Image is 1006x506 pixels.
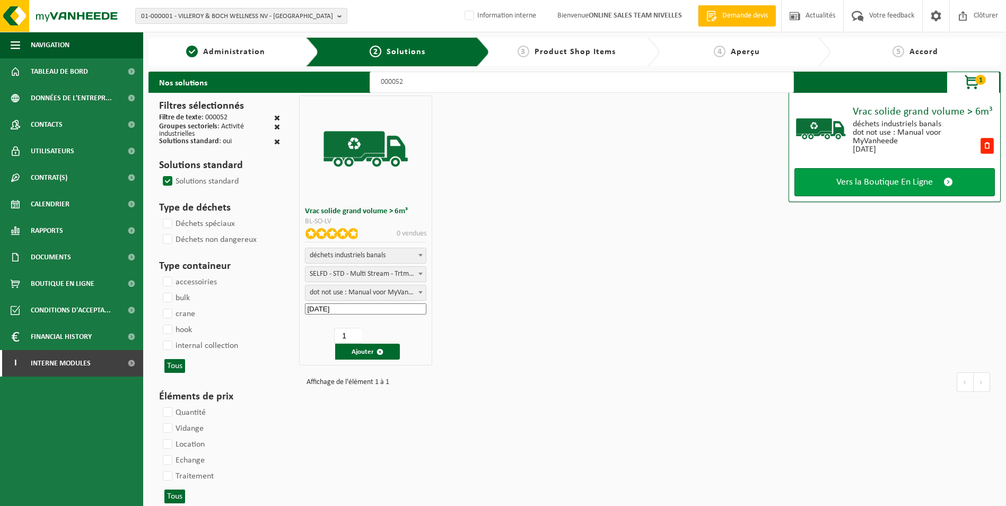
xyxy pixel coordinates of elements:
h2: Nos solutions [148,72,218,93]
h3: Type containeur [159,258,280,274]
label: Location [161,437,205,452]
div: : Activité industrielles [159,123,274,138]
span: 3 [518,46,529,57]
span: SELFD - STD - Multi Stream - Trtmt/wu (SP-M-000052) [305,267,426,282]
span: Contacts [31,111,63,138]
span: Utilisateurs [31,138,74,164]
span: I [11,350,20,377]
input: 1 [334,328,362,344]
span: Solutions standard [159,137,219,145]
img: BL-SO-LV [794,102,847,155]
a: 5Accord [836,46,995,58]
button: 01-000001 - VILLEROY & BOCH WELLNESS NV - [GEOGRAPHIC_DATA] [135,8,347,24]
label: Quantité [161,405,206,421]
div: : 000052 [159,114,228,123]
span: Accord [909,48,938,56]
span: Navigation [31,32,69,58]
span: déchets industriels banals [305,248,426,264]
button: Ajouter [335,344,400,360]
span: Boutique en ligne [31,271,94,297]
span: Groupes sectoriels [159,123,217,130]
span: Tableau de bord [31,58,88,85]
input: Date de début [305,303,426,315]
h3: Éléments de prix [159,389,280,405]
a: Demande devis [698,5,776,27]
label: bulk [161,290,190,306]
label: Information interne [462,8,536,24]
span: 1 [186,46,198,57]
p: 0 vendues [397,228,426,239]
span: Documents [31,244,71,271]
span: Administration [203,48,265,56]
h3: Filtres sélectionnés [159,98,280,114]
button: Tous [164,490,185,503]
div: BL-SO-LV [305,218,426,225]
label: hook [161,322,192,338]
a: 2Solutions [327,46,468,58]
img: BL-SO-LV [321,104,411,194]
span: Interne modules [31,350,91,377]
span: 1 [975,75,986,85]
div: dot not use : Manual voor MyVanheede [853,128,979,145]
a: 3Product Shop Items [495,46,638,58]
label: Déchets non dangereux [161,232,257,248]
label: Vidange [161,421,204,437]
span: Aperçu [731,48,760,56]
a: Vers la Boutique En Ligne [794,168,995,196]
strong: ONLINE SALES TEAM NIVELLES [589,12,682,20]
span: Demande devis [720,11,771,21]
h3: Type de déchets [159,200,280,216]
div: : oui [159,138,232,147]
div: déchets industriels banals [853,120,979,128]
span: Solutions [387,48,425,56]
span: SELFD - STD - Multi Stream - Trtmt/wu (SP-M-000052) [305,266,426,282]
div: [DATE] [853,145,979,154]
span: Rapports [31,217,63,244]
span: Vers la Boutique En Ligne [836,177,933,188]
a: 4Aperçu [665,46,809,58]
button: Tous [164,359,185,373]
span: 4 [714,46,725,57]
span: Conditions d'accepta... [31,297,111,324]
span: dot not use : Manual voor MyVanheede [305,285,426,301]
span: Product Shop Items [535,48,616,56]
span: Financial History [31,324,92,350]
label: Echange [161,452,205,468]
h3: Solutions standard [159,158,280,173]
label: Solutions standard [161,173,239,189]
span: 2 [370,46,381,57]
span: dot not use : Manual voor MyVanheede [305,285,426,300]
input: Chercher [370,72,794,93]
span: 01-000001 - VILLEROY & BOCH WELLNESS NV - [GEOGRAPHIC_DATA] [141,8,333,24]
label: Déchets spéciaux [161,216,235,232]
button: 1 [947,72,1000,93]
label: crane [161,306,195,322]
div: Vrac solide grand volume > 6m³ [853,107,995,117]
span: Filtre de texte [159,114,202,121]
span: Données de l'entrepr... [31,85,112,111]
span: déchets industriels banals [305,248,426,263]
span: Contrat(s) [31,164,67,191]
span: 5 [893,46,904,57]
label: Traitement [161,468,214,484]
label: internal collection [161,338,238,354]
a: 1Administration [154,46,298,58]
label: accessoiries [161,274,217,290]
span: Calendrier [31,191,69,217]
div: Affichage de l'élément 1 à 1 [301,373,389,391]
h3: Vrac solide grand volume > 6m³ [305,207,426,215]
